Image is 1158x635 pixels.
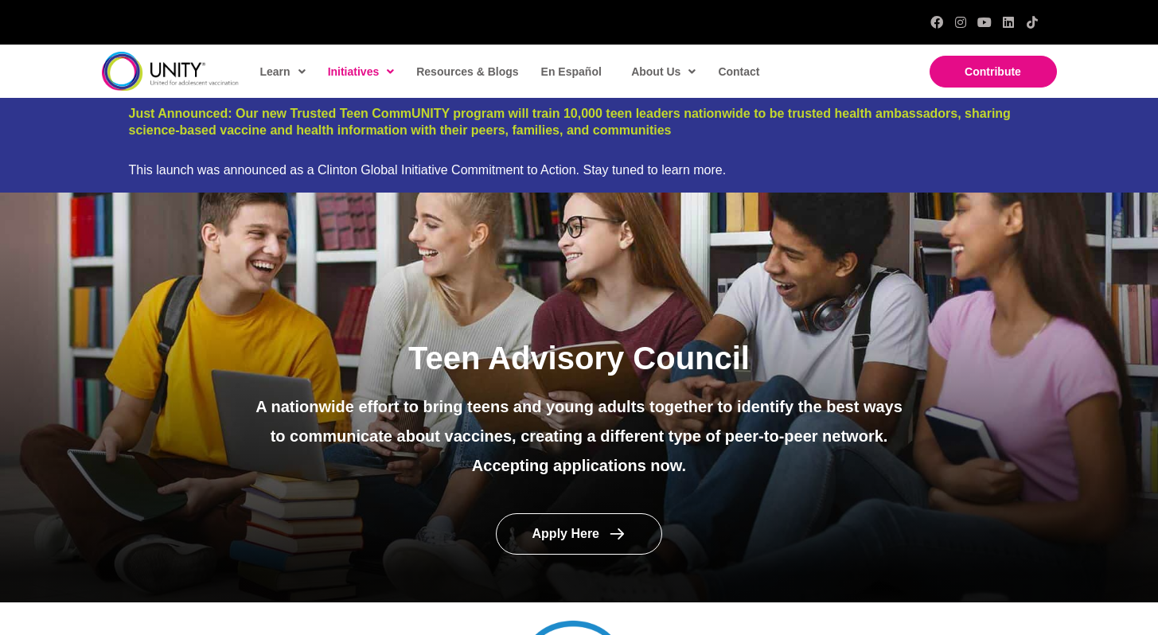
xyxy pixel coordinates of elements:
[1026,16,1039,29] a: TikTok
[631,60,696,84] span: About Us
[541,65,602,78] span: En Español
[251,392,908,451] p: A nationwide effort to bring teens and young adults together to identify the best ways to communi...
[954,16,967,29] a: Instagram
[1002,16,1015,29] a: LinkedIn
[251,451,908,481] p: Accepting applications now.
[930,16,943,29] a: Facebook
[408,53,524,90] a: Resources & Blogs
[533,53,608,90] a: En Español
[710,53,766,90] a: Contact
[328,60,395,84] span: Initiatives
[532,527,599,540] span: Apply Here
[718,65,759,78] span: Contact
[129,162,1030,177] div: This launch was announced as a Clinton Global Initiative Commitment to Action. Stay tuned to lear...
[930,56,1057,88] a: Contribute
[978,16,991,29] a: YouTube
[102,52,239,91] img: unity-logo-dark
[965,65,1021,78] span: Contribute
[496,513,663,555] a: Apply Here
[623,53,702,90] a: About Us
[260,60,306,84] span: Learn
[416,65,518,78] span: Resources & Blogs
[129,107,1011,137] a: Just Announced: Our new Trusted Teen CommUNITY program will train 10,000 teen leaders nationwide ...
[408,341,750,376] span: Teen Advisory Council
